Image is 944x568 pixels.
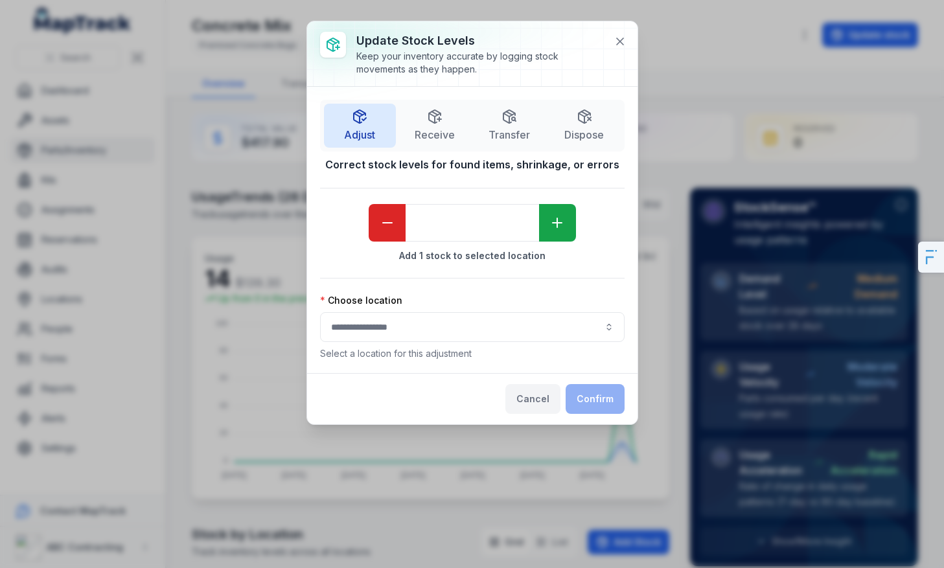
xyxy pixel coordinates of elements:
[398,104,471,148] button: Receive
[489,127,530,142] span: Transfer
[505,384,560,414] button: Cancel
[548,104,621,148] button: Dispose
[344,127,375,142] span: Adjust
[324,104,397,148] button: Adjust
[356,32,604,50] h3: Update stock levels
[415,127,455,142] span: Receive
[320,157,625,172] strong: Correct stock levels for found items, shrinkage, or errors
[356,50,604,76] div: Keep your inventory accurate by logging stock movements as they happen.
[320,249,625,262] strong: Add 1 stock to selected location
[406,204,539,242] input: undefined-form-item-label
[320,347,625,360] p: Select a location for this adjustment
[320,294,402,307] label: Choose location
[564,127,604,142] span: Dispose
[474,104,546,148] button: Transfer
